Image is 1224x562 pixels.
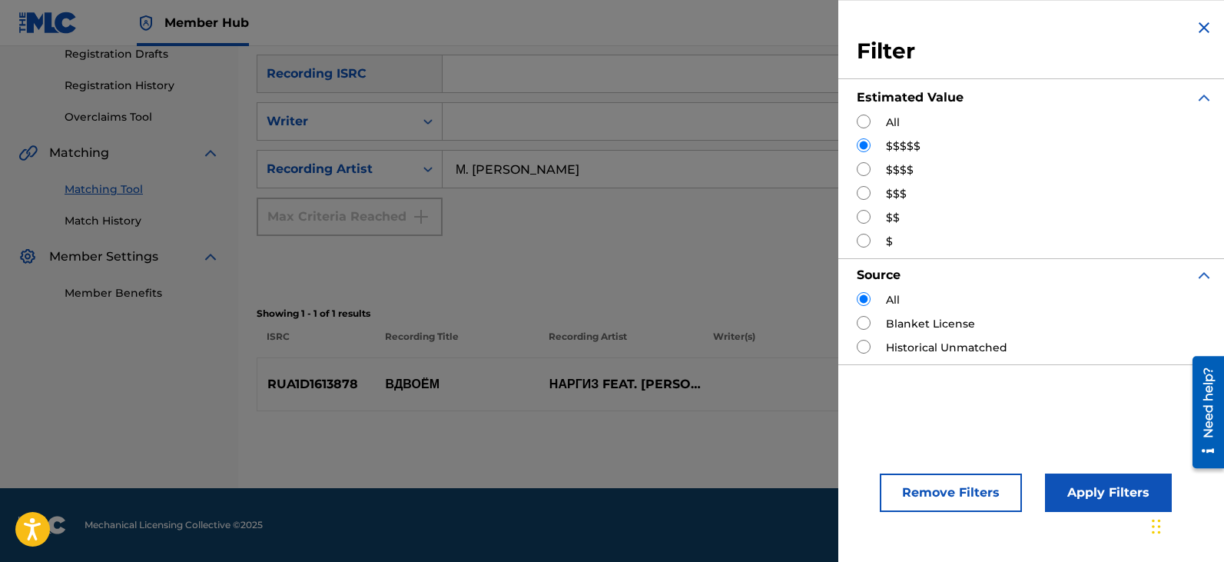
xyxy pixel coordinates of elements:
[886,234,893,250] label: $
[65,181,220,198] a: Matching Tool
[164,14,249,32] span: Member Hub
[18,12,78,34] img: MLC Logo
[886,138,920,155] label: $$$$$
[886,316,975,332] label: Blanket License
[65,46,220,62] a: Registration Drafts
[65,109,220,125] a: Overclaims Tool
[257,375,375,394] p: RUA1D1613878
[1045,474,1172,512] button: Apply Filters
[1181,350,1224,474] iframe: Resource Center
[857,38,1213,65] h3: Filter
[49,144,109,162] span: Matching
[65,213,220,229] a: Match History
[1147,488,1224,562] iframe: Chat Widget
[1152,504,1161,550] div: Drag
[18,248,37,266] img: Member Settings
[375,375,539,394] p: ВДВОЁМ
[886,292,900,308] label: All
[1195,88,1213,107] img: expand
[886,162,914,178] label: $$$$
[857,268,901,282] strong: Source
[49,248,158,266] span: Member Settings
[137,14,155,32] img: Top Rightsholder
[880,474,1022,512] button: Remove Filters
[18,144,38,162] img: Matching
[1195,266,1213,284] img: expand
[201,144,220,162] img: expand
[886,186,907,202] label: $$$
[85,518,263,532] span: Mechanical Licensing Collective © 2025
[18,516,66,534] img: logo
[65,285,220,301] a: Member Benefits
[886,210,900,226] label: $$
[886,340,1007,356] label: Historical Unmatched
[857,90,964,105] strong: Estimated Value
[267,112,405,131] div: Writer
[539,330,703,357] p: Recording Artist
[539,375,703,394] p: НАРГИЗ FEAT. [PERSON_NAME]
[703,330,867,357] p: Writer(s)
[257,7,1206,298] form: Search Form
[886,115,900,131] label: All
[201,248,220,266] img: expand
[375,330,539,357] p: Recording Title
[1195,18,1213,37] img: close
[267,160,405,178] div: Recording Artist
[257,330,375,357] p: ISRC
[65,78,220,94] a: Registration History
[257,307,1206,321] p: Showing 1 - 1 of 1 results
